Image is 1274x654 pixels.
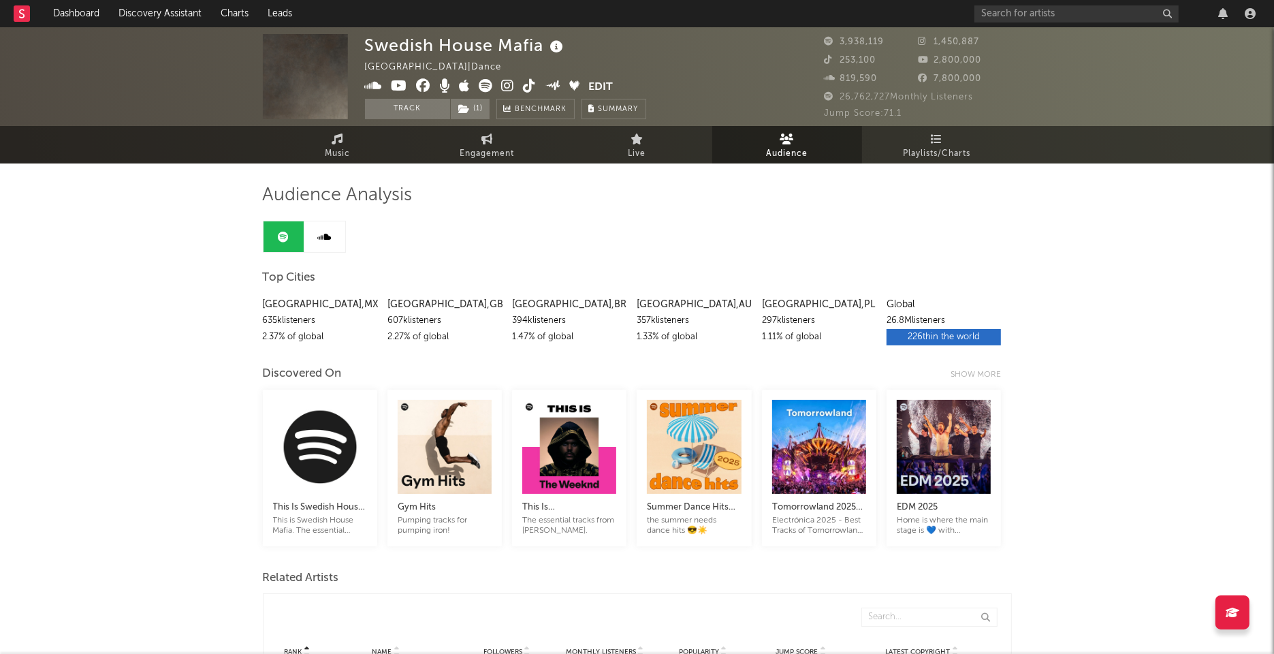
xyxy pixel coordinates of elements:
span: Audience [766,146,808,162]
a: Benchmark [496,99,575,119]
a: Gym HitsPumping tracks for pumping iron! [398,486,492,536]
span: Live [628,146,646,162]
span: 2,800,000 [918,56,981,65]
span: Music [325,146,350,162]
span: Related Artists [263,570,339,587]
a: Summer Dance Hits 2025the summer needs dance hits 😎☀️ [647,486,741,536]
a: EDM 2025Home is where the main stage is 💙 with [PERSON_NAME], [PERSON_NAME], [PERSON_NAME], and [... [897,486,991,536]
div: This Is [PERSON_NAME] [522,499,616,516]
a: Live [562,126,712,163]
div: Global [887,296,1001,313]
input: Search... [861,608,998,627]
div: 635k listeners [263,313,377,329]
div: 1.33 % of global [637,329,751,345]
span: Benchmark [515,102,567,118]
div: 357k listeners [637,313,751,329]
input: Search for artists [974,5,1179,22]
div: the summer needs dance hits 😎☀️ [647,516,741,536]
div: This is Swedish House Mafia. The essential tracks, all in one playlist. [273,516,367,536]
div: 1.47 % of global [512,329,626,345]
div: Pumping tracks for pumping iron! [398,516,492,536]
div: 1.11 % of global [762,329,876,345]
div: 26.8M listeners [887,313,1001,329]
button: Summary [582,99,646,119]
span: 3,938,119 [825,37,885,46]
div: 2.27 % of global [387,329,502,345]
span: Playlists/Charts [903,146,970,162]
div: [GEOGRAPHIC_DATA] , AU [637,296,751,313]
div: Gym Hits [398,499,492,516]
div: 297k listeners [762,313,876,329]
a: Audience [712,126,862,163]
button: Edit [588,79,613,96]
div: [GEOGRAPHIC_DATA] , MX [263,296,377,313]
div: [GEOGRAPHIC_DATA] , PL [762,296,876,313]
div: EDM 2025 [897,499,991,516]
div: 607k listeners [387,313,502,329]
div: Electrónica 2025 - Best Tracks of Tomorrowland - Tomorrowland Soundtrack - EDM 2025 - Techno Mix ... [772,516,866,536]
a: Tomorrowland 2025 Playlist 💙 EDM HITSElectrónica 2025 - Best Tracks of Tomorrowland - Tomorrowlan... [772,486,866,536]
span: 26,762,727 Monthly Listeners [825,93,974,102]
div: [GEOGRAPHIC_DATA] | Dance [365,59,517,76]
button: Track [365,99,450,119]
span: 7,800,000 [918,74,981,83]
span: 819,590 [825,74,878,83]
span: Top Cities [263,270,316,286]
span: Engagement [460,146,515,162]
div: Swedish House Mafia [365,34,567,57]
div: [GEOGRAPHIC_DATA] , GB [387,296,502,313]
span: Jump Score: 71.1 [825,109,902,118]
span: 253,100 [825,56,876,65]
div: Show more [951,367,1012,383]
div: The essential tracks from [PERSON_NAME]. [522,516,616,536]
div: 226th in the world [887,329,1001,345]
a: This Is Swedish House MafiaThis is Swedish House Mafia. The essential tracks, all in one playlist. [273,486,367,536]
div: This Is Swedish House Mafia [273,499,367,516]
div: [GEOGRAPHIC_DATA] , BR [512,296,626,313]
div: 2.37 % of global [263,329,377,345]
span: Summary [599,106,639,113]
a: Playlists/Charts [862,126,1012,163]
a: Engagement [413,126,562,163]
span: 1,450,887 [918,37,979,46]
div: Tomorrowland 2025 Playlist 💙 EDM HITS [772,499,866,516]
button: (1) [451,99,490,119]
a: This Is [PERSON_NAME]The essential tracks from [PERSON_NAME]. [522,486,616,536]
div: Summer Dance Hits 2025 [647,499,741,516]
div: 394k listeners [512,313,626,329]
span: ( 1 ) [450,99,490,119]
div: Home is where the main stage is 💙 with [PERSON_NAME], [PERSON_NAME], [PERSON_NAME], and [PERSON_N... [897,516,991,536]
a: Music [263,126,413,163]
div: Discovered On [263,366,342,382]
span: Audience Analysis [263,187,413,204]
